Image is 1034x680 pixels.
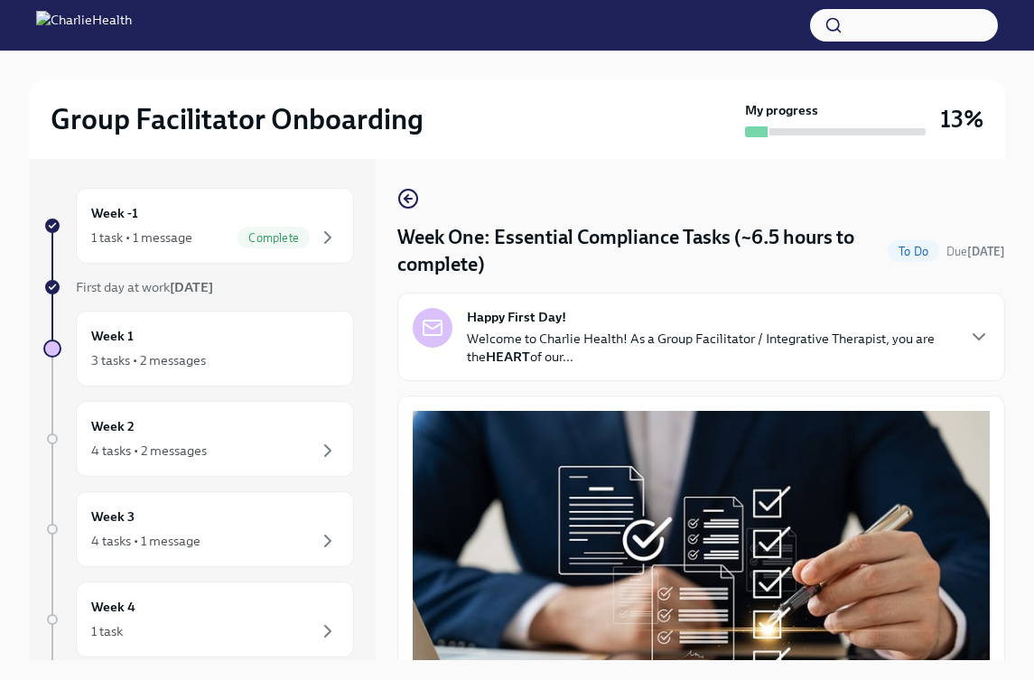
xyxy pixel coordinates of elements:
p: Welcome to Charlie Health! As a Group Facilitator / Integrative Therapist, you are the of our... [467,330,954,366]
a: Week 41 task [43,582,354,657]
span: Due [946,245,1005,258]
h6: Week 1 [91,326,134,346]
h6: Week 2 [91,416,135,436]
div: 1 task • 1 message [91,228,192,247]
div: 3 tasks • 2 messages [91,351,206,369]
h6: Week 4 [91,597,135,617]
div: 4 tasks • 2 messages [91,442,207,460]
h4: Week One: Essential Compliance Tasks (~6.5 hours to complete) [397,224,880,278]
strong: HEART [486,349,530,365]
div: 1 task [91,622,123,640]
div: 4 tasks • 1 message [91,532,200,550]
a: Week 24 tasks • 2 messages [43,401,354,477]
strong: My progress [745,101,818,119]
span: Complete [238,231,310,245]
span: September 29th, 2025 08:00 [946,243,1005,260]
span: To Do [888,245,939,258]
a: Week -11 task • 1 messageComplete [43,188,354,264]
strong: [DATE] [967,245,1005,258]
strong: [DATE] [170,279,213,295]
a: Week 34 tasks • 1 message [43,491,354,567]
h6: Week 3 [91,507,135,526]
img: CharlieHealth [36,11,132,40]
a: First day at work[DATE] [43,278,354,296]
span: First day at work [76,279,213,295]
h2: Group Facilitator Onboarding [51,101,424,137]
a: Week 13 tasks • 2 messages [43,311,354,387]
h3: 13% [940,103,983,135]
strong: Happy First Day! [467,308,566,326]
h6: Week -1 [91,203,138,223]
